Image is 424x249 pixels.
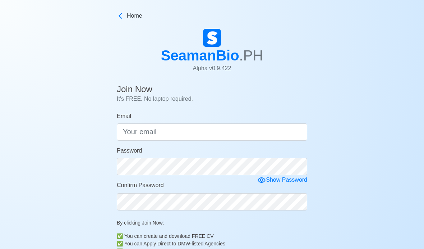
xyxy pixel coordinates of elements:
a: SeamanBio.PHAlpha v0.9.422 [161,29,263,78]
b: ✅ [117,240,123,248]
span: Password [117,148,142,154]
span: Confirm Password [117,182,164,188]
div: Show Password [257,176,307,185]
span: Email [117,113,131,119]
img: Logo [203,29,221,47]
p: By clicking Join Now: [117,219,307,227]
div: You can Apply Direct to DMW-listed Agencies [124,240,307,248]
p: It's FREE. No laptop required. [117,95,307,103]
p: Alpha v 0.9.422 [161,64,263,73]
span: .PH [239,47,263,63]
h1: SeamanBio [161,47,263,64]
h4: Join Now [117,84,307,95]
a: Home [117,12,307,20]
b: ✅ [117,232,123,240]
span: Home [127,12,142,20]
div: You can create and download FREE CV [124,232,307,240]
input: Your email [117,123,307,141]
